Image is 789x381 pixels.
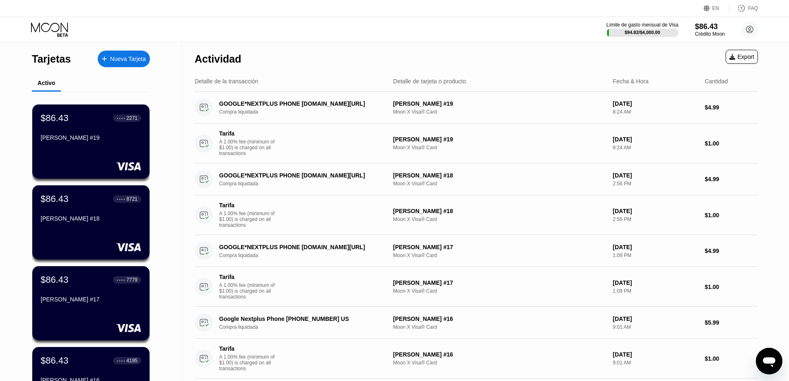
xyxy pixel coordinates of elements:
div: [PERSON_NAME] #16 [393,351,606,358]
div: [PERSON_NAME] #17 [41,296,141,303]
div: $4.99 [705,176,758,182]
div: Compra liquidada [219,324,392,330]
div: TarifaA 1.00% fee (minimum of $1.00) is charged on all transactions[PERSON_NAME] #17Moon X Visa® ... [195,267,758,307]
div: $4.99 [705,248,758,254]
div: [PERSON_NAME] #18 [393,172,606,179]
div: [DATE] [613,244,698,250]
div: Moon X Visa® Card [393,145,606,150]
div: Compra liquidada [219,109,392,115]
div: [PERSON_NAME] #19 [41,134,141,141]
div: Cantidad [705,78,728,85]
div: TarifaA 1.00% fee (minimum of $1.00) is charged on all transactions[PERSON_NAME] #19Moon X Visa® ... [195,124,758,163]
div: [PERSON_NAME] #17 [393,244,606,250]
div: Tarifa [219,202,277,209]
div: A 1.00% fee (minimum of $1.00) is charged on all transactions [219,282,281,300]
iframe: Botón para iniciar la ventana de mensajería [756,348,782,374]
div: FAQ [748,5,758,11]
div: $94.82 / $4,000.00 [625,30,660,35]
div: Actividad [195,53,241,65]
div: 2:56 PM [613,181,698,187]
div: A 1.00% fee (minimum of $1.00) is charged on all transactions [219,139,281,156]
div: ● ● ● ● [117,279,125,281]
div: 8721 [126,196,138,202]
div: $86.43 [41,194,68,204]
div: 8:24 AM [613,145,698,150]
div: Tarifa [219,345,277,352]
div: $86.43Crédito Moon [695,22,725,37]
div: $86.43 [41,355,68,366]
div: $1.00 [705,284,758,290]
div: Moon X Visa® Card [393,181,606,187]
div: Detalle de tarjeta o producto [393,78,466,85]
div: [PERSON_NAME] #19 [393,100,606,107]
div: 9:01 AM [613,360,698,366]
div: GOOGLE*NEXTPLUS PHONE [DOMAIN_NAME][URL]Compra liquidada[PERSON_NAME] #17Moon X Visa® Card[DATE]1... [195,235,758,267]
div: Compra liquidada [219,252,392,258]
div: Tarifa [219,130,277,137]
div: GOOGLE*NEXTPLUS PHONE [DOMAIN_NAME][URL]Compra liquidada[PERSON_NAME] #18Moon X Visa® Card[DATE]2... [195,163,758,195]
div: 9:01 AM [613,324,698,330]
div: Activo [38,80,55,86]
div: Moon X Visa® Card [393,324,606,330]
div: Moon X Visa® Card [393,252,606,258]
div: $1.00 [705,212,758,218]
div: [DATE] [613,100,698,107]
div: Moon X Visa® Card [393,109,606,115]
div: Límite de gasto mensual de Visa [606,22,678,28]
div: $86.43 [695,22,725,31]
div: $86.43● ● ● ●7779[PERSON_NAME] #17 [32,266,150,340]
div: Google Nextplus Phone [PHONE_NUMBER] USCompra liquidada[PERSON_NAME] #16Moon X Visa® Card[DATE]9:... [195,307,758,339]
div: [DATE] [613,208,698,214]
div: 8:24 AM [613,109,698,115]
div: ● ● ● ● [117,117,125,119]
div: Crédito Moon [695,31,725,37]
div: [PERSON_NAME] #17 [393,279,606,286]
div: EN [704,4,729,12]
div: [PERSON_NAME] #18 [41,215,141,222]
div: FAQ [729,4,758,12]
div: $5.99 [705,319,758,326]
div: Export [729,53,754,60]
div: $86.43 [41,274,68,285]
div: [PERSON_NAME] #18 [393,208,606,214]
div: [DATE] [613,279,698,286]
div: $86.43● ● ● ●8721[PERSON_NAME] #18 [32,185,150,260]
div: Moon X Visa® Card [393,360,606,366]
div: [PERSON_NAME] #16 [393,315,606,322]
div: [DATE] [613,315,698,322]
div: Moon X Visa® Card [393,216,606,222]
div: Export [726,50,758,64]
div: $86.43● ● ● ●2271[PERSON_NAME] #19 [32,104,150,179]
div: $4.99 [705,104,758,111]
div: [PERSON_NAME] #19 [393,136,606,143]
div: Tarifa [219,274,277,280]
div: Tarjetas [32,53,71,65]
div: TarifaA 1.00% fee (minimum of $1.00) is charged on all transactions[PERSON_NAME] #18Moon X Visa® ... [195,195,758,235]
div: Fecha & Hora [613,78,649,85]
div: 1:09 PM [613,288,698,294]
div: Google Nextplus Phone [PHONE_NUMBER] US [219,315,380,322]
div: GOOGLE*NEXTPLUS PHONE [DOMAIN_NAME][URL] [219,100,380,107]
div: Detalle de la transacción [195,78,258,85]
div: 7779 [126,277,138,283]
div: TarifaA 1.00% fee (minimum of $1.00) is charged on all transactions[PERSON_NAME] #16Moon X Visa® ... [195,339,758,379]
div: [DATE] [613,351,698,358]
div: [DATE] [613,136,698,143]
div: 2271 [126,115,138,121]
div: Nueva Tarjeta [98,51,150,67]
div: $1.00 [705,355,758,362]
div: GOOGLE*NEXTPLUS PHONE [DOMAIN_NAME][URL]Compra liquidada[PERSON_NAME] #19Moon X Visa® Card[DATE]8... [195,92,758,124]
div: 4195 [126,358,138,364]
div: Moon X Visa® Card [393,288,606,294]
div: Límite de gasto mensual de Visa$94.82/$4,000.00 [606,22,678,37]
div: ● ● ● ● [117,198,125,200]
div: $86.43 [41,113,68,124]
div: [DATE] [613,172,698,179]
div: GOOGLE*NEXTPLUS PHONE [DOMAIN_NAME][URL] [219,244,380,250]
div: A 1.00% fee (minimum of $1.00) is charged on all transactions [219,211,281,228]
div: $1.00 [705,140,758,147]
div: GOOGLE*NEXTPLUS PHONE [DOMAIN_NAME][URL] [219,172,380,179]
div: ● ● ● ● [117,359,125,362]
div: 1:09 PM [613,252,698,258]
